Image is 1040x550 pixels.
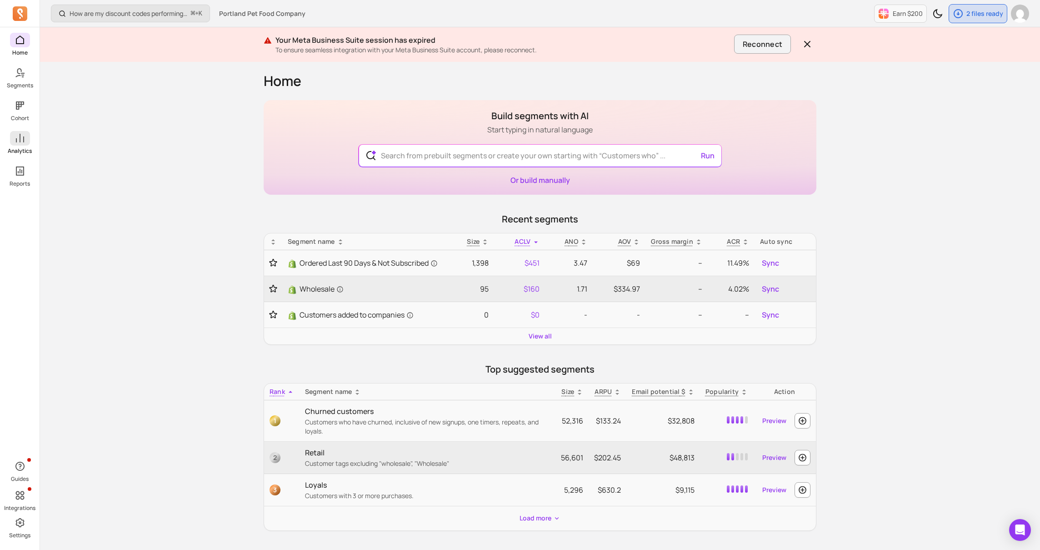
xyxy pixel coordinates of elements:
[596,416,621,426] span: $133.24
[598,485,621,495] span: $630.2
[270,415,280,426] span: 1
[305,406,550,417] p: Churned customers
[675,485,695,495] span: $9,115
[598,309,640,320] p: -
[670,453,695,463] span: $48,813
[9,532,30,539] p: Settings
[565,237,578,246] span: ANO
[264,73,816,89] h1: Home
[288,259,297,268] img: Shopify
[7,82,33,89] p: Segments
[550,257,587,268] p: 3.47
[199,10,202,17] kbd: K
[760,256,781,270] button: Sync
[270,310,277,319] button: Toggle favorite
[190,8,195,20] kbd: ⌘
[966,9,1003,18] p: 2 files ready
[562,416,583,426] span: 52,316
[12,49,28,56] p: Home
[598,257,640,268] p: $69
[550,309,587,320] p: -
[214,5,311,22] button: Portland Pet Food Company
[305,447,550,458] p: Retail
[275,45,730,55] p: To ensure seamless integration with your Meta Business Suite account, please reconnect.
[270,258,277,267] button: Toggle favorite
[760,308,781,322] button: Sync
[500,283,540,294] p: $160
[264,363,816,376] p: Top suggested segments
[594,453,621,463] span: $202.45
[300,257,438,268] span: Ordered Last 90 Days & Not Subscribed
[550,283,587,294] p: 1.71
[300,283,344,294] span: Wholesale
[515,237,530,246] span: ACLV
[561,387,574,396] span: Size
[453,257,489,268] p: 1,398
[762,257,779,268] span: Sync
[893,9,923,18] p: Earn $200
[10,457,30,484] button: Guides
[487,110,593,122] h1: Build segments with AI
[564,485,583,495] span: 5,296
[288,283,442,294] a: ShopifyWholesale
[270,484,280,495] span: 3
[453,283,489,294] p: 95
[305,418,550,436] p: Customers who have churned, inclusive of new signups, one timers, repeats, and loyals.
[288,285,297,294] img: Shopify
[632,387,685,396] p: Email potential $
[4,505,35,512] p: Integrations
[651,257,702,268] p: --
[300,309,414,320] span: Customers added to companies
[288,311,297,320] img: Shopify
[1009,519,1031,541] div: Open Intercom Messenger
[762,309,779,320] span: Sync
[11,475,29,483] p: Guides
[949,4,1007,23] button: 2 files ready
[8,147,32,155] p: Analytics
[270,284,277,293] button: Toggle favorite
[697,146,718,165] button: Run
[51,5,210,22] button: How are my discount codes performing daily?⌘+K
[70,9,187,18] p: How are my discount codes performing daily?
[305,491,550,500] p: Customers with 3 or more purchases.
[874,5,927,23] button: Earn $200
[510,175,570,185] a: Or build manually
[760,237,810,246] div: Auto sync
[929,5,947,23] button: Toggle dark mode
[305,479,550,490] p: Loyals
[487,124,593,135] p: Start typing in natural language
[651,309,702,320] p: --
[759,449,790,466] a: Preview
[288,237,442,246] div: Segment name
[219,9,305,18] span: Portland Pet Food Company
[529,332,552,341] a: View all
[10,180,30,187] p: Reports
[651,237,693,246] p: Gross margin
[713,309,749,320] p: --
[500,309,540,320] p: $0
[759,413,790,429] a: Preview
[668,416,695,426] span: $32,808
[705,387,739,396] p: Popularity
[305,387,550,396] div: Segment name
[598,283,640,294] p: $334.97
[759,387,810,396] div: Action
[713,283,749,294] p: 4.02%
[191,9,202,18] span: +
[759,482,790,498] a: Preview
[762,283,779,294] span: Sync
[1011,5,1029,23] img: avatar
[453,309,489,320] p: 0
[270,452,280,463] span: 2
[275,35,730,45] p: Your Meta Business Suite session has expired
[595,387,612,396] p: ARPU
[270,387,285,396] span: Rank
[264,213,816,226] p: Recent segments
[288,309,442,320] a: ShopifyCustomers added to companies
[11,115,29,122] p: Cohort
[727,237,740,246] p: ACR
[288,257,442,268] a: ShopifyOrdered Last 90 Days & Not Subscribed
[760,282,781,296] button: Sync
[500,257,540,268] p: $451
[305,459,550,468] p: Customer tags excluding "wholesale", "Wholesale"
